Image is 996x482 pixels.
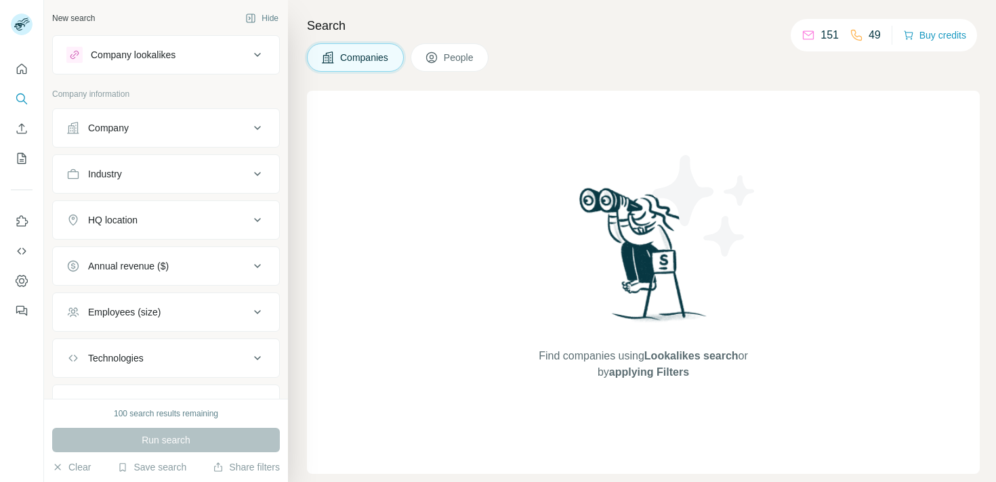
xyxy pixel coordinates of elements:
[88,305,161,319] div: Employees (size)
[609,366,689,378] span: applying Filters
[114,408,218,420] div: 100 search results remaining
[52,12,95,24] div: New search
[11,269,33,293] button: Dashboard
[53,388,279,420] button: Keywords
[88,213,138,227] div: HQ location
[213,460,280,474] button: Share filters
[53,342,279,374] button: Technologies
[53,250,279,282] button: Annual revenue ($)
[236,8,288,28] button: Hide
[11,87,33,111] button: Search
[88,167,122,181] div: Industry
[307,16,980,35] h4: Search
[644,350,739,361] span: Lookalikes search
[52,88,280,100] p: Company information
[903,26,966,45] button: Buy credits
[535,348,751,380] span: Find companies using or by
[11,299,33,323] button: Feedback
[573,184,714,335] img: Surfe Illustration - Woman searching with binoculars
[11,209,33,234] button: Use Surfe on LinkedIn
[53,39,279,71] button: Company lookalikes
[53,112,279,144] button: Company
[340,51,390,64] span: Companies
[821,27,839,43] p: 151
[444,51,475,64] span: People
[53,158,279,190] button: Industry
[11,57,33,81] button: Quick start
[88,351,144,365] div: Technologies
[88,397,129,411] div: Keywords
[53,204,279,236] button: HQ location
[117,460,186,474] button: Save search
[91,48,175,62] div: Company lookalikes
[88,121,129,135] div: Company
[644,145,766,267] img: Surfe Illustration - Stars
[88,259,169,273] div: Annual revenue ($)
[11,146,33,171] button: My lists
[11,116,33,141] button: Enrich CSV
[52,460,91,474] button: Clear
[869,27,881,43] p: 49
[11,239,33,263] button: Use Surfe API
[53,296,279,328] button: Employees (size)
